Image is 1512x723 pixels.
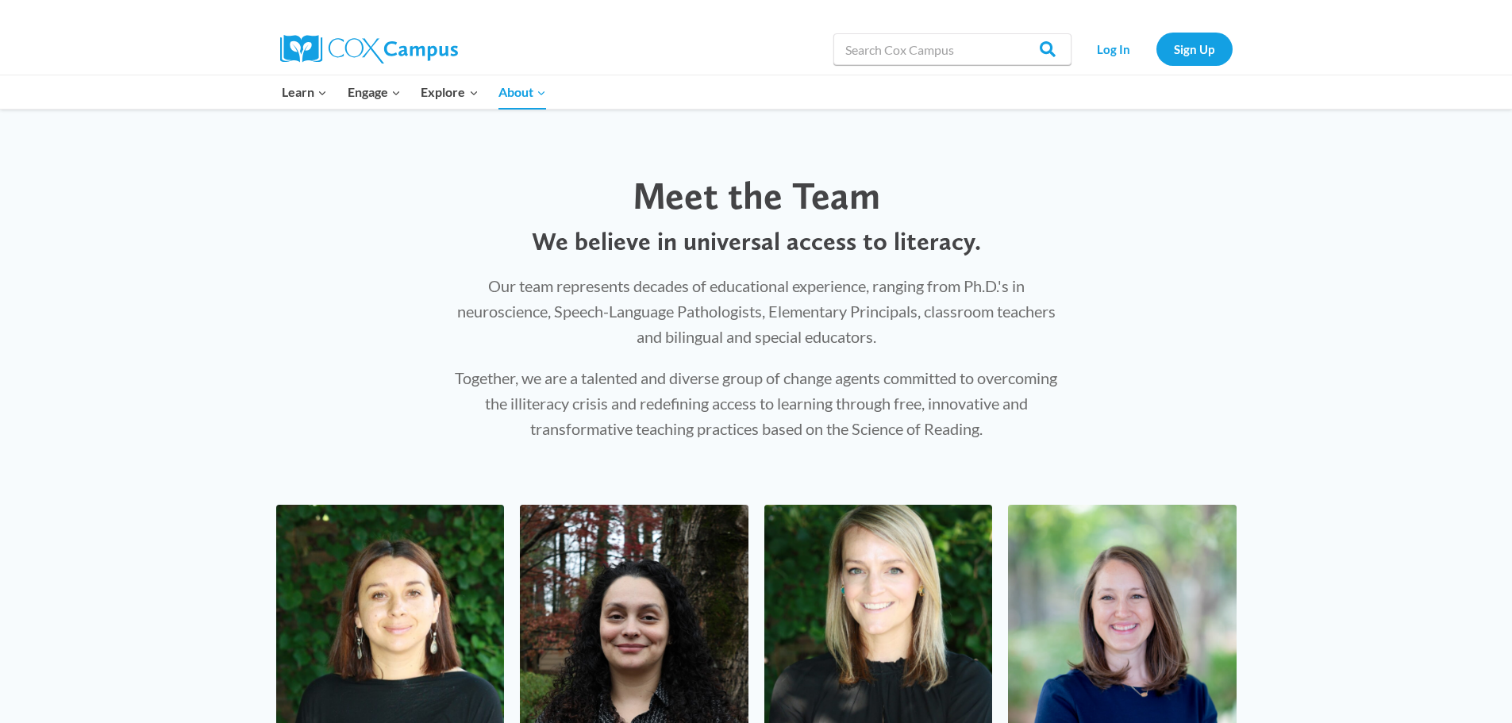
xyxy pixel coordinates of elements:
[421,82,478,102] span: Explore
[498,82,546,102] span: About
[280,35,458,63] img: Cox Campus
[833,33,1071,65] input: Search Cox Campus
[633,172,880,218] span: Meet the Team
[449,365,1064,441] p: Together, we are a talented and diverse group of change agents committed to overcoming the illite...
[272,75,556,109] nav: Primary Navigation
[449,226,1064,256] p: We believe in universal access to literacy.
[1079,33,1148,65] a: Log In
[1079,33,1233,65] nav: Secondary Navigation
[449,273,1064,349] p: Our team represents decades of educational experience, ranging from Ph.D.'s in neuroscience, Spee...
[1156,33,1233,65] a: Sign Up
[348,82,401,102] span: Engage
[282,82,327,102] span: Learn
